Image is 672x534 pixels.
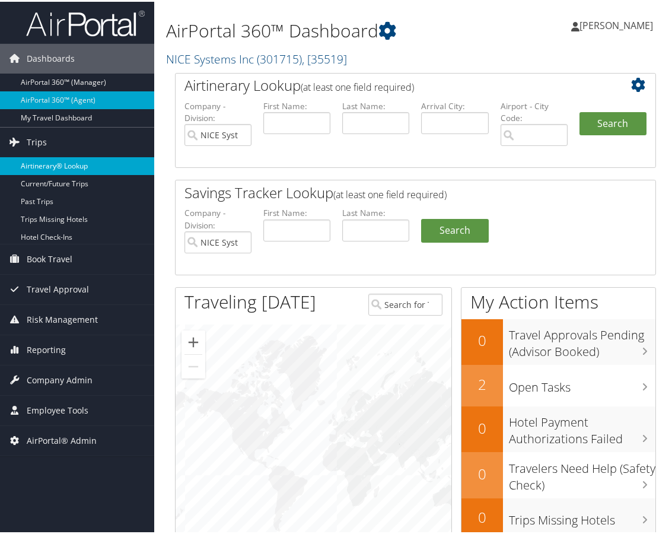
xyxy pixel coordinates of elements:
label: First Name: [263,205,330,217]
a: Search [421,217,488,241]
button: Zoom in [181,329,205,352]
h2: Airtinerary Lookup [184,74,607,94]
h2: 0 [461,462,503,482]
span: Dashboards [27,42,75,72]
label: Company - Division: [184,205,251,230]
span: (at least one field required) [333,186,447,199]
h3: Open Tasks [509,371,655,394]
h3: Travel Approvals Pending (Advisor Booked) [509,319,655,358]
button: Zoom out [181,353,205,377]
a: [PERSON_NAME] [571,6,665,42]
a: 0Travel Approvals Pending (Advisor Booked) [461,317,655,363]
input: Search for Traveler [368,292,442,314]
h1: AirPortal 360™ Dashboard [166,17,499,42]
span: (at least one field required) [301,79,414,92]
input: search accounts [184,230,251,252]
span: ( 301715 ) [257,49,302,65]
span: Book Travel [27,243,72,272]
a: 0Hotel Payment Authorizations Failed [461,405,655,450]
label: Arrival City: [421,98,488,110]
span: AirPortal® Admin [27,424,97,454]
h2: 2 [461,373,503,393]
a: NICE Systems Inc [166,49,347,65]
span: Employee Tools [27,394,88,424]
span: , [ 35519 ] [302,49,347,65]
label: First Name: [263,98,330,110]
span: [PERSON_NAME] [579,17,653,30]
span: Reporting [27,333,66,363]
h3: Travelers Need Help (Safety Check) [509,453,655,492]
h1: Traveling [DATE] [184,288,316,313]
span: Company Admin [27,364,93,393]
label: Last Name: [342,205,409,217]
h1: My Action Items [461,288,655,313]
h2: 0 [461,506,503,526]
h2: Savings Tracker Lookup [184,181,607,201]
h3: Trips Missing Hotels [509,504,655,527]
label: Company - Division: [184,98,251,123]
label: Last Name: [342,98,409,110]
span: Risk Management [27,303,98,333]
h2: 0 [461,329,503,349]
img: airportal-logo.png [26,8,145,36]
a: 0Travelers Need Help (Safety Check) [461,450,655,496]
a: 2Open Tasks [461,363,655,405]
h2: 0 [461,417,503,437]
span: Travel Approval [27,273,89,303]
button: Search [579,110,646,134]
h3: Hotel Payment Authorizations Failed [509,406,655,446]
label: Airport - City Code: [501,98,568,123]
span: Trips [27,126,47,155]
